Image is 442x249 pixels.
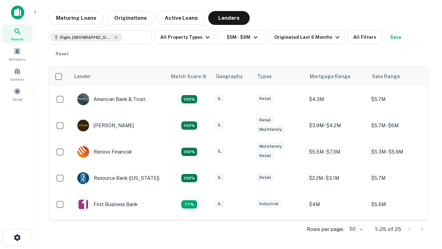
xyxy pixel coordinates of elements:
button: All Filters [347,30,382,44]
div: [PERSON_NAME] [77,119,134,132]
td: $5.7M - $6M [368,112,430,139]
button: Lenders [208,11,250,25]
span: Borrowers [9,56,26,62]
button: Originations [107,11,154,25]
td: $2.2M - $3.1M [306,165,368,191]
img: picture [77,93,89,105]
td: $5.3M - $5.9M [368,139,430,165]
div: Mortgage Range [310,72,350,81]
div: Resource Bank ([US_STATE]) [77,172,160,184]
div: Originated Last 6 Months [274,33,342,41]
button: $5M - $6M [218,30,266,44]
a: Borrowers [2,45,32,63]
th: Types [253,67,306,86]
div: Retail [257,116,274,124]
div: IL [215,147,224,155]
img: picture [77,199,89,210]
span: Saved [12,96,22,102]
td: $5.1M [368,218,430,244]
div: Multifamily [257,126,285,133]
th: Geography [212,67,253,86]
td: $5.7M [368,165,430,191]
span: Elgin, [GEOGRAPHIC_DATA], [GEOGRAPHIC_DATA] [60,34,112,40]
div: IL [215,174,224,182]
div: First Business Bank [77,198,138,211]
div: Lender [74,72,91,81]
h6: Match Score [171,73,205,80]
div: Retail [257,174,274,182]
div: IL [215,95,224,103]
div: Matching Properties: 4, hasApolloMatch: undefined [181,174,197,182]
td: $5.5M - $7.3M [306,139,368,165]
div: Retail [257,152,274,160]
button: All Property Types [155,30,215,44]
td: $5.6M [368,191,430,218]
a: Search [2,25,32,43]
button: Reset [51,47,73,61]
div: Matching Properties: 4, hasApolloMatch: undefined [181,121,197,130]
button: Originated Last 6 Months [269,30,345,44]
div: Capitalize uses an advanced AI algorithm to match your search with the best lender. The match sco... [171,73,207,80]
button: Save your search to get updates of matches that match your search criteria. [385,30,407,44]
a: Saved [2,85,32,103]
div: Sale Range [372,72,400,81]
th: Sale Range [368,67,430,86]
button: Maturing Loans [48,11,104,25]
div: Types [257,72,272,81]
img: picture [77,146,89,158]
div: IL [215,200,224,208]
th: Mortgage Range [306,67,368,86]
button: Active Loans [157,11,205,25]
div: IL [215,121,224,129]
div: Industrial [257,200,281,208]
div: Matching Properties: 3, hasApolloMatch: undefined [181,200,197,209]
div: Matching Properties: 7, hasApolloMatch: undefined [181,95,197,103]
td: $5.7M [368,86,430,112]
div: Matching Properties: 4, hasApolloMatch: undefined [181,148,197,156]
div: Multifamily [257,142,285,150]
img: picture [77,172,89,184]
td: $3.1M [306,218,368,244]
th: Lender [70,67,167,86]
div: Geography [216,72,243,81]
span: Contacts [10,76,24,82]
div: Renovo Financial [77,146,132,158]
td: $4M [306,191,368,218]
div: 50 [347,224,364,234]
p: 1–25 of 25 [375,225,401,233]
td: $3.9M - $4.2M [306,112,368,139]
div: Retail [257,95,274,103]
img: picture [77,120,89,131]
span: Search [11,36,23,42]
a: Contacts [2,65,32,83]
iframe: Chat Widget [407,194,442,227]
div: American Bank & Trust [77,93,145,105]
img: capitalize-icon.png [11,6,24,19]
p: Rows per page: [307,225,344,233]
th: Capitalize uses an advanced AI algorithm to match your search with the best lender. The match sco... [167,67,212,86]
td: $4.3M [306,86,368,112]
